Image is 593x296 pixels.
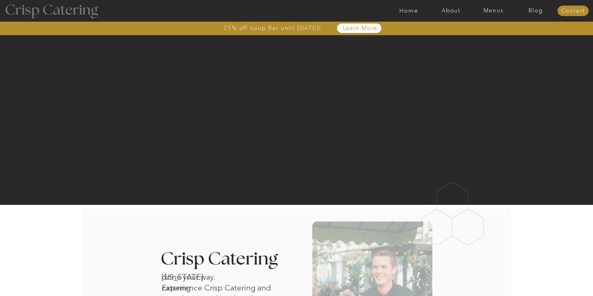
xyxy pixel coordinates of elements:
a: Contact [557,8,589,14]
a: 25% off Soup Bar until [DATE]! [201,25,344,31]
a: Learn More [328,25,392,32]
h3: Crisp Catering [161,250,294,269]
a: Menus [472,8,515,14]
a: About [430,8,472,14]
h1: [US_STATE] catering [162,272,226,280]
a: Blog [515,8,557,14]
a: Home [388,8,430,14]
